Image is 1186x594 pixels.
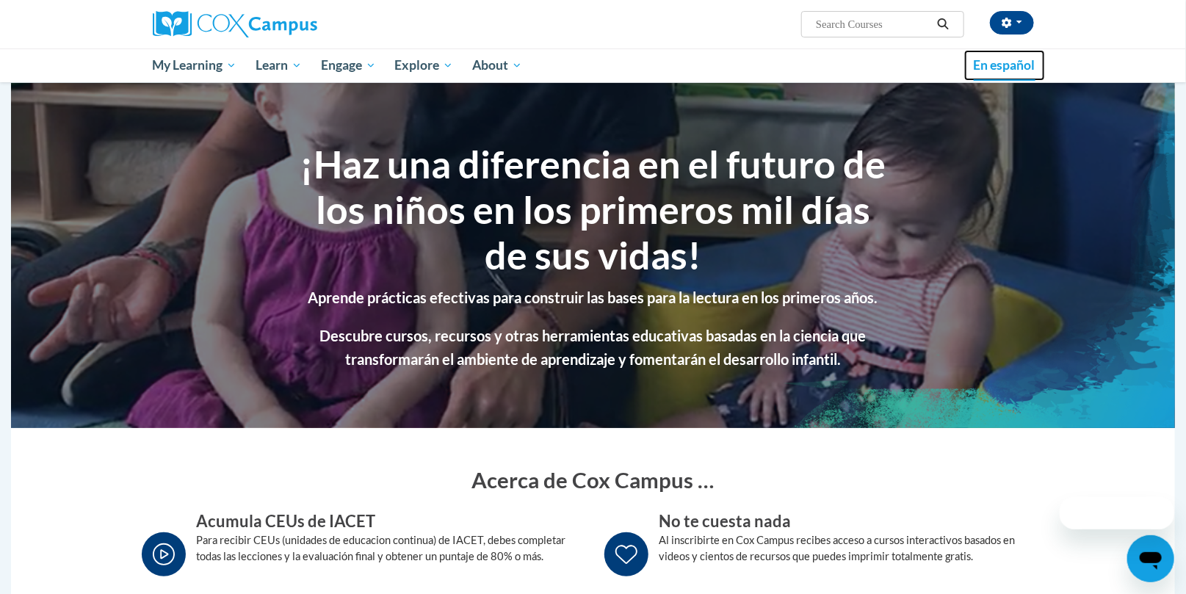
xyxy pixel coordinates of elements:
a: En español [964,50,1045,81]
a: Explore [385,48,463,82]
p: Para recibir CEUs (unidades de educacion continua) de IACET, debes completar todas las lecciones ... [197,532,582,565]
h2: Acerca de Cox Campus … [156,465,1030,495]
span: Explore [394,57,453,74]
h3: No te cuesta nada [659,510,1045,533]
a: About [463,48,532,82]
iframe: Message from company [1060,497,1174,529]
h3: Acumula CEUs de IACET [197,510,582,533]
button: Search [932,15,954,33]
a: My Learning [143,48,247,82]
span: Learn [256,57,302,74]
img: Cox Campus [153,11,317,37]
iframe: Button to launch messaging window [1127,535,1174,582]
a: Engage [311,48,386,82]
span: Engage [321,57,376,74]
button: Account Settings [990,11,1034,35]
span: About [472,57,522,74]
a: Learn [246,48,311,82]
span: My Learning [152,57,236,74]
div: Main menu [131,48,1056,82]
span: En español [974,57,1035,73]
input: Search Courses [814,15,932,33]
p: Al inscribirte en Cox Campus recibes acceso a cursos interactivos basados en videos y cientos de ... [659,532,1045,565]
a: Cox Campus [153,11,432,37]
